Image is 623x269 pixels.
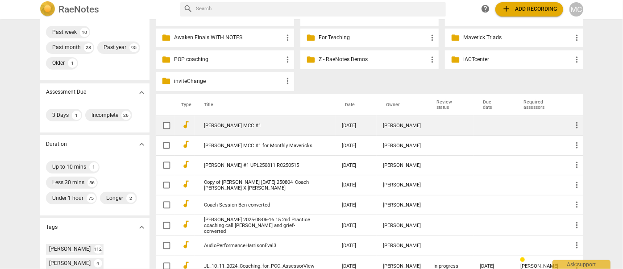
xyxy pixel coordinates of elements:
div: Less 30 mins [52,179,84,186]
div: Longer [106,195,123,202]
div: 3 Days [52,112,69,119]
td: [DATE] [336,155,377,175]
span: folder [307,33,316,43]
div: Older [52,59,65,67]
span: more_vert [573,161,582,170]
div: Incomplete [91,112,118,119]
span: audiotrack [181,240,191,250]
div: 75 [87,194,96,203]
td: [DATE] [336,136,377,155]
span: Add recording [502,4,557,14]
span: more_vert [573,221,582,230]
p: Awaken Finals WITH NOTES [174,34,283,42]
button: MC [569,2,583,16]
td: [DATE] [336,195,377,215]
span: audiotrack [181,140,191,149]
span: more_vert [573,121,582,130]
div: 112 [94,245,102,253]
span: more_vert [573,33,582,43]
p: Maverick Triads [464,34,573,42]
div: 1 [68,58,77,68]
div: Past month [52,44,81,51]
span: audiotrack [181,120,191,130]
span: expand_more [137,223,147,232]
button: Upload [495,2,563,16]
p: Assessment Due [46,88,86,96]
div: Ask support [552,260,611,269]
div: 1 [89,162,99,172]
span: [PERSON_NAME] [520,263,558,269]
a: Copy of [PERSON_NAME] [DATE] 250804_Coach [PERSON_NAME] X [PERSON_NAME] [204,179,314,191]
p: POP coaching [174,56,283,64]
span: more_vert [283,77,292,86]
span: more_vert [573,141,582,150]
div: [PERSON_NAME] [383,143,421,149]
div: 28 [84,43,93,53]
div: 4 [94,259,102,268]
p: For Teaching [319,34,428,42]
span: folder [451,33,461,43]
span: folder [162,33,171,43]
span: more_vert [573,55,582,65]
div: 1 [72,111,81,120]
td: [DATE] [336,175,377,195]
input: Search [196,3,443,16]
div: [PERSON_NAME] [49,245,91,253]
div: Under 1 hour [52,195,83,202]
a: [PERSON_NAME] MCC #1 [204,123,314,128]
th: Type [175,94,195,116]
a: Coach Session Ben-converted [204,202,314,208]
div: [DATE] [480,263,508,269]
span: more_vert [573,241,582,250]
span: expand_more [137,88,147,97]
th: Required assessors [514,94,566,116]
div: [PERSON_NAME] [49,260,91,267]
div: [PERSON_NAME] [383,162,421,168]
h2: RaeNotes [58,4,99,15]
div: 95 [129,43,139,53]
div: Past week [52,29,77,36]
span: more_vert [428,55,437,65]
span: search [183,4,193,14]
a: [PERSON_NAME] #1 UPL250811 RC250515 [204,162,314,168]
button: Show more [136,138,148,150]
span: expand_more [137,140,147,149]
div: 2 [126,194,136,203]
td: [DATE] [336,215,377,236]
p: Duration [46,141,67,149]
p: iACTcenter [464,56,573,64]
span: audiotrack [181,199,191,209]
span: audiotrack [181,220,191,229]
th: Owner [377,94,427,116]
div: 56 [87,178,97,187]
div: Past year [104,44,126,51]
a: Help [478,2,492,16]
a: [PERSON_NAME] MCC #1 for Monthly Mavericks [204,143,314,149]
span: more_vert [573,181,582,190]
span: audiotrack [181,180,191,189]
span: folder [162,77,171,86]
div: [PERSON_NAME] [383,182,421,188]
a: [PERSON_NAME] 2025-08-06-16.15 2nd Practice coaching call [PERSON_NAME] and grief-converted [204,217,314,234]
div: [PERSON_NAME] [383,123,421,128]
p: Tags [46,223,58,232]
th: Title [195,94,336,116]
span: folder [451,55,461,65]
p: Z - RaeNotes Demos [319,56,428,64]
th: Date [336,94,377,116]
td: [DATE] [336,116,377,135]
a: LogoRaeNotes [40,1,174,17]
a: JL_10_11_2024_Coaching_for_PCC_AssessorView [204,263,314,269]
span: Review status: in progress [520,257,528,263]
div: Up to 10 mins [52,163,86,171]
div: [PERSON_NAME] [383,223,421,228]
div: In progress [433,263,468,269]
td: [DATE] [336,236,377,256]
span: folder [307,55,316,65]
span: folder [162,55,171,65]
p: inviteChange [174,78,283,86]
span: more_vert [573,200,582,210]
a: AudioPerformanceHarrisonEval3 [204,243,314,248]
span: more_vert [283,55,292,65]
